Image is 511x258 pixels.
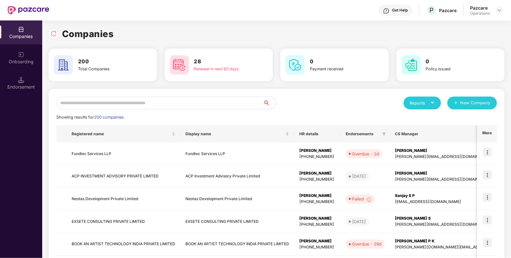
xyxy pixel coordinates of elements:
div: Total Companies [78,66,133,72]
div: [DATE] [352,173,366,179]
div: [PHONE_NUMBER] [299,244,335,250]
td: Fundtec Services LLP [67,143,180,165]
img: svg+xml;base64,PHN2ZyBpZD0iSGVscC0zMngzMiIgeG1sbnM9Imh0dHA6Ly93d3cudzMub3JnLzIwMDAvc3ZnIiB3aWR0aD... [383,8,389,14]
span: Endorsements [346,131,380,137]
div: Policy issued [426,66,481,72]
div: [PERSON_NAME] [299,193,335,199]
h3: 200 [78,58,133,66]
div: Operations [470,11,490,16]
h3: 28 [194,58,249,66]
div: [PERSON_NAME] [299,215,335,222]
span: P [429,6,434,14]
img: icon [483,193,492,202]
span: Showing results for [56,115,125,120]
img: svg+xml;base64,PHN2ZyB4bWxucz0iaHR0cDovL3d3dy53My5vcmcvMjAwMC9zdmciIHdpZHRoPSI2MCIgaGVpZ2h0PSI2MC... [170,55,189,74]
img: svg+xml;base64,PHN2ZyB4bWxucz0iaHR0cDovL3d3dy53My5vcmcvMjAwMC9zdmciIHdpZHRoPSI2MCIgaGVpZ2h0PSI2MC... [402,55,421,74]
th: More [477,125,497,143]
td: Fundtec Services LLP [180,143,294,165]
img: icon [483,238,492,247]
div: [PHONE_NUMBER] [299,154,335,160]
img: svg+xml;base64,PHN2ZyBpZD0iSW5mb18tXzMyeDMyIiBkYXRhLW5hbWU9IkluZm8gLSAzMngzMiIgeG1sbnM9Imh0dHA6Ly... [366,197,372,202]
td: EXSETE CONSULTING PRIVATE LIMITED [67,210,180,233]
td: Neotas Development Private Limited [67,188,180,210]
div: [DATE] [352,218,366,225]
div: Overdue - 29d [352,241,381,247]
span: 200 companies. [94,115,125,120]
img: icon [483,170,492,179]
th: Registered name [67,125,180,143]
span: New Company [460,100,491,106]
span: filter [381,130,387,138]
div: Payment received [310,66,365,72]
div: Get Help [392,8,408,13]
span: caret-down [430,101,435,105]
img: svg+xml;base64,PHN2ZyBpZD0iRHJvcGRvd24tMzJ4MzIiIHhtbG5zPSJodHRwOi8vd3d3LnczLm9yZy8yMDAwL3N2ZyIgd2... [497,8,502,13]
span: plus [454,101,458,106]
td: BOOK AN ARTIST TECHNOLOGY INDIA PRIVATE LIMITED [67,233,180,256]
td: ACP INVESTMENT ADVISORY PRIVATE LIMITED [67,165,180,188]
span: Registered name [72,131,170,137]
div: Failed [352,196,372,202]
div: Renewal in next 60 days [194,66,249,72]
div: Pazcare [470,5,490,11]
td: EXSETE CONSULTING PRIVATE LIMITED [180,210,294,233]
div: [PERSON_NAME] [299,238,335,244]
th: Display name [180,125,294,143]
button: plusNew Company [447,97,497,109]
img: svg+xml;base64,PHN2ZyB4bWxucz0iaHR0cDovL3d3dy53My5vcmcvMjAwMC9zdmciIHdpZHRoPSI2MCIgaGVpZ2h0PSI2MC... [54,55,73,74]
img: svg+xml;base64,PHN2ZyB3aWR0aD0iMjAiIGhlaWdodD0iMjAiIHZpZXdCb3g9IjAgMCAyMCAyMCIgZmlsbD0ibm9uZSIgeG... [18,51,24,58]
div: [PERSON_NAME] [299,148,335,154]
img: svg+xml;base64,PHN2ZyBpZD0iUmVsb2FkLTMyeDMyIiB4bWxucz0iaHR0cDovL3d3dy53My5vcmcvMjAwMC9zdmciIHdpZH... [51,30,57,37]
td: ACP Investment Advisory Private Limited [180,165,294,188]
h3: 0 [426,58,481,66]
div: [PHONE_NUMBER] [299,176,335,183]
th: HR details [294,125,341,143]
img: svg+xml;base64,PHN2ZyB3aWR0aD0iMTQuNSIgaGVpZ2h0PSIxNC41IiB2aWV3Qm94PSIwIDAgMTYgMTYiIGZpbGw9Im5vbm... [18,77,24,83]
div: [PHONE_NUMBER] [299,199,335,205]
div: [PHONE_NUMBER] [299,222,335,228]
img: svg+xml;base64,PHN2ZyB4bWxucz0iaHR0cDovL3d3dy53My5vcmcvMjAwMC9zdmciIHdpZHRoPSI2MCIgaGVpZ2h0PSI2MC... [286,55,305,74]
img: icon [483,215,492,224]
div: Reports [410,100,435,106]
div: [PERSON_NAME] [299,170,335,176]
img: svg+xml;base64,PHN2ZyBpZD0iQ29tcGFuaWVzIiB4bWxucz0iaHR0cDovL3d3dy53My5vcmcvMjAwMC9zdmciIHdpZHRoPS... [18,26,24,33]
h3: 0 [310,58,365,66]
span: Display name [185,131,284,137]
div: Overdue - 1d [352,151,379,157]
img: icon [483,148,492,157]
button: search [263,97,276,109]
h1: Companies [62,27,114,41]
span: filter [382,132,386,136]
span: search [263,100,276,106]
img: New Pazcare Logo [8,6,49,14]
div: Pazcare [439,7,457,13]
td: BOOK AN ARTIST TECHNOLOGY INDIA PRIVATE LIMITED [180,233,294,256]
td: Neotas Development Private Limited [180,188,294,210]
